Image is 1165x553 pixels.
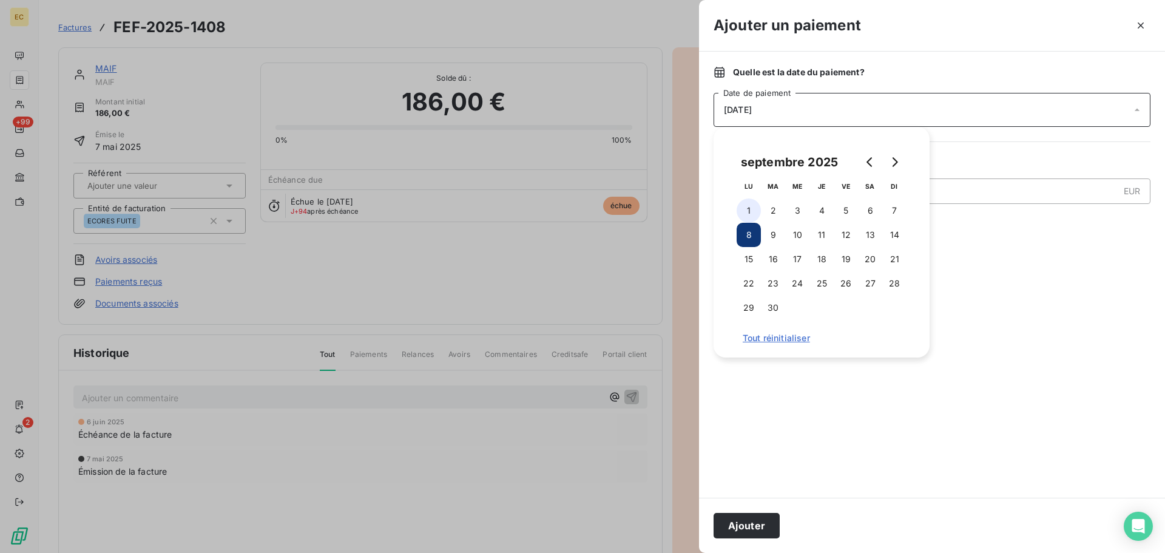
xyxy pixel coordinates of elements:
button: 19 [834,247,858,271]
button: 29 [737,296,761,320]
button: 25 [809,271,834,296]
button: Go to next month [882,150,907,174]
button: 13 [858,223,882,247]
th: dimanche [882,174,907,198]
button: 18 [809,247,834,271]
button: 22 [737,271,761,296]
button: 16 [761,247,785,271]
h3: Ajouter un paiement [714,15,861,36]
button: 8 [737,223,761,247]
button: 6 [858,198,882,223]
button: 1 [737,198,761,223]
button: 20 [858,247,882,271]
th: lundi [737,174,761,198]
button: 9 [761,223,785,247]
th: mercredi [785,174,809,198]
button: 4 [809,198,834,223]
th: mardi [761,174,785,198]
button: 26 [834,271,858,296]
button: 11 [809,223,834,247]
button: 28 [882,271,907,296]
button: 27 [858,271,882,296]
div: Open Intercom Messenger [1124,512,1153,541]
button: 7 [882,198,907,223]
th: jeudi [809,174,834,198]
button: 10 [785,223,809,247]
button: 15 [737,247,761,271]
button: 3 [785,198,809,223]
button: 17 [785,247,809,271]
th: vendredi [834,174,858,198]
button: 24 [785,271,809,296]
button: 5 [834,198,858,223]
button: 30 [761,296,785,320]
div: septembre 2025 [737,152,842,172]
button: 21 [882,247,907,271]
button: 14 [882,223,907,247]
button: Ajouter [714,513,780,538]
button: Go to previous month [858,150,882,174]
button: 12 [834,223,858,247]
span: Quelle est la date du paiement ? [733,66,865,78]
button: 2 [761,198,785,223]
th: samedi [858,174,882,198]
span: [DATE] [724,105,752,115]
span: Tout réinitialiser [743,333,900,343]
span: Nouveau solde dû : [714,214,1150,226]
button: 23 [761,271,785,296]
